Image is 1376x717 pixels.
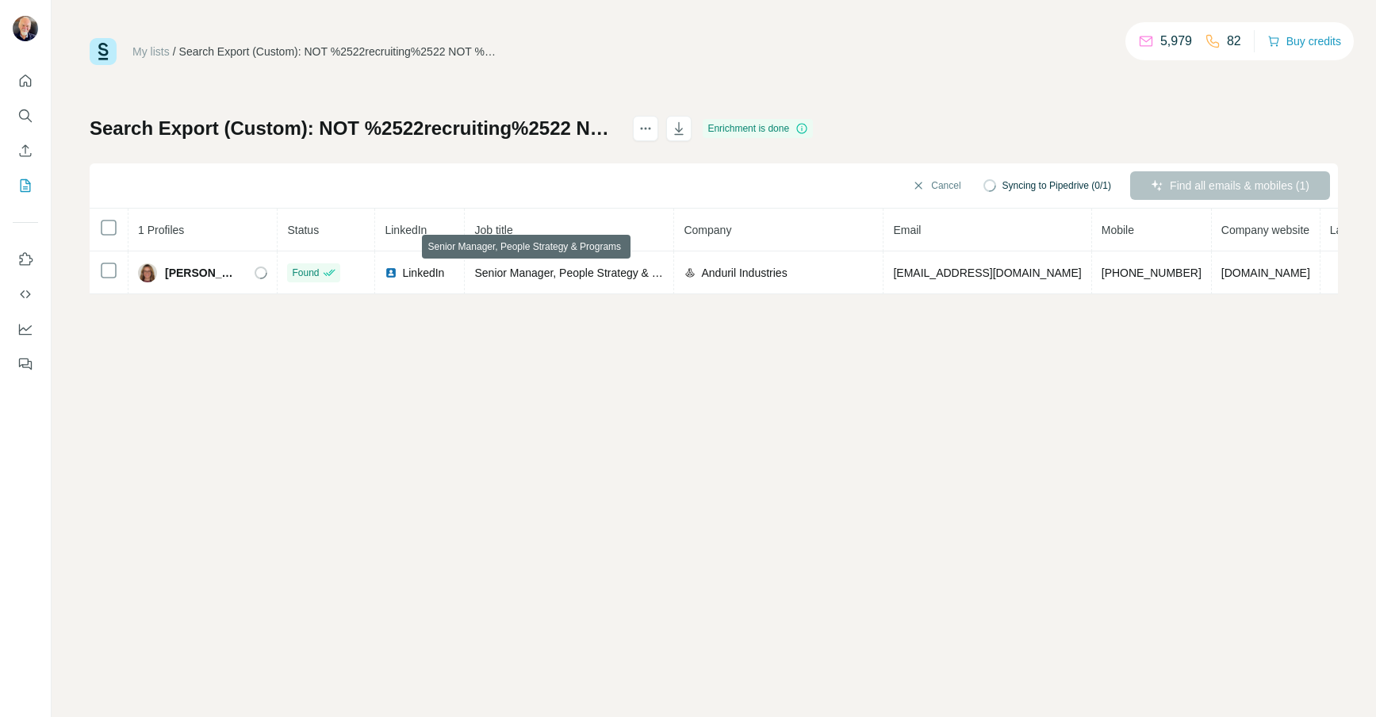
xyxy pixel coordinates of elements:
[385,224,427,236] span: LinkedIn
[165,265,239,281] span: [PERSON_NAME]
[13,67,38,95] button: Quick start
[684,266,696,279] img: company-logo
[90,38,117,65] img: Surfe Logo
[474,266,699,279] span: Senior Manager, People Strategy & Programs
[179,44,496,59] div: Search Export (Custom): NOT %2522recruiting%2522 NOT %2522benefits%2522 NOT %2522training%2522 NO...
[385,266,397,279] img: LinkedIn logo
[893,224,921,236] span: Email
[13,16,38,41] img: Avatar
[1160,32,1192,51] p: 5,979
[703,119,813,138] div: Enrichment is done
[901,171,972,200] button: Cancel
[701,265,787,281] span: Anduril Industries
[13,245,38,274] button: Use Surfe on LinkedIn
[1267,30,1341,52] button: Buy credits
[402,265,444,281] span: LinkedIn
[1330,224,1372,236] span: Landline
[684,224,731,236] span: Company
[90,116,619,141] h1: Search Export (Custom): NOT %2522recruiting%2522 NOT %2522benefits%2522 NOT %2522training%2522 NO...
[1002,178,1111,193] span: Syncing to Pipedrive (0/1)
[1102,266,1202,279] span: [PHONE_NUMBER]
[1227,32,1241,51] p: 82
[13,102,38,130] button: Search
[138,224,184,236] span: 1 Profiles
[1102,224,1134,236] span: Mobile
[474,224,512,236] span: Job title
[13,280,38,309] button: Use Surfe API
[1221,224,1309,236] span: Company website
[893,266,1081,279] span: [EMAIL_ADDRESS][DOMAIN_NAME]
[173,44,176,59] li: /
[13,350,38,378] button: Feedback
[1221,266,1310,279] span: [DOMAIN_NAME]
[13,171,38,200] button: My lists
[138,263,157,282] img: Avatar
[287,224,319,236] span: Status
[292,266,319,280] span: Found
[13,315,38,343] button: Dashboard
[132,45,170,58] a: My lists
[13,136,38,165] button: Enrich CSV
[633,116,658,141] button: actions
